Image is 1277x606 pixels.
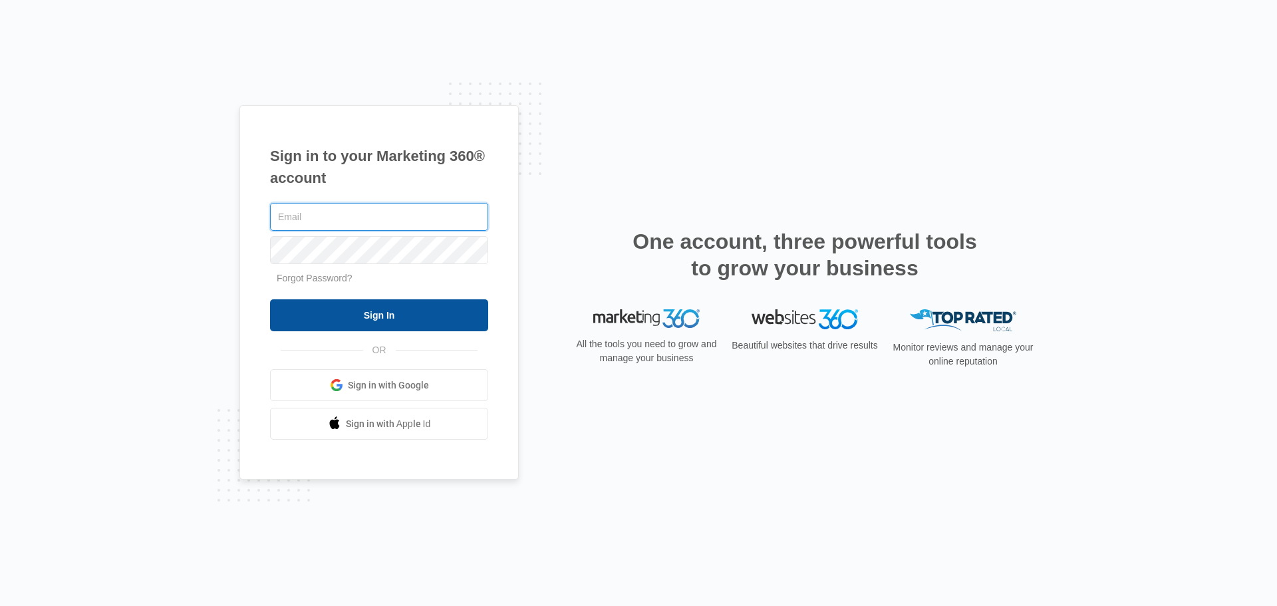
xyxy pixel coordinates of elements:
span: OR [363,343,396,357]
img: Marketing 360 [593,309,700,328]
h2: One account, three powerful tools to grow your business [629,228,981,281]
a: Forgot Password? [277,273,353,283]
p: All the tools you need to grow and manage your business [572,337,721,365]
span: Sign in with Google [348,379,429,392]
p: Beautiful websites that drive results [730,339,879,353]
input: Sign In [270,299,488,331]
span: Sign in with Apple Id [346,417,431,431]
img: Top Rated Local [910,309,1016,331]
img: Websites 360 [752,309,858,329]
a: Sign in with Google [270,369,488,401]
input: Email [270,203,488,231]
h1: Sign in to your Marketing 360® account [270,145,488,189]
p: Monitor reviews and manage your online reputation [889,341,1038,369]
a: Sign in with Apple Id [270,408,488,440]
